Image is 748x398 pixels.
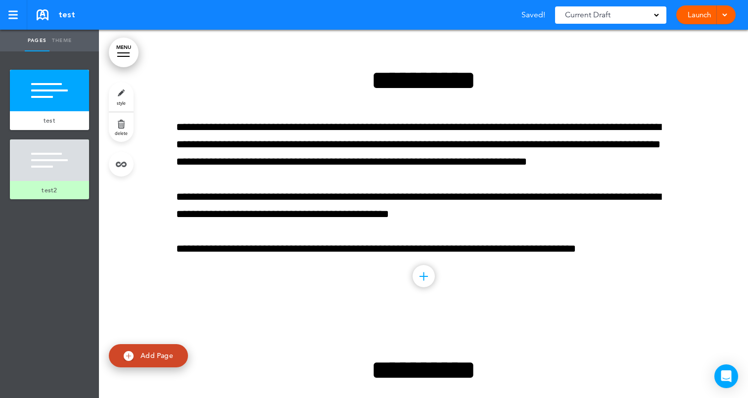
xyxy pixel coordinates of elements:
[109,344,188,367] a: Add Page
[115,130,128,136] span: delete
[49,30,74,51] a: Theme
[10,181,89,200] a: test2
[58,9,75,20] span: test
[140,351,173,360] span: Add Page
[109,38,139,67] a: MENU
[117,100,126,106] span: style
[44,116,55,125] span: test
[10,111,89,130] a: test
[109,112,134,142] a: delete
[684,5,715,24] a: Launch
[42,186,57,194] span: test2
[25,30,49,51] a: Pages
[565,8,610,22] span: Current Draft
[714,364,738,388] div: Open Intercom Messenger
[109,82,134,112] a: style
[124,351,134,361] img: add.svg
[521,11,545,19] span: Saved!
